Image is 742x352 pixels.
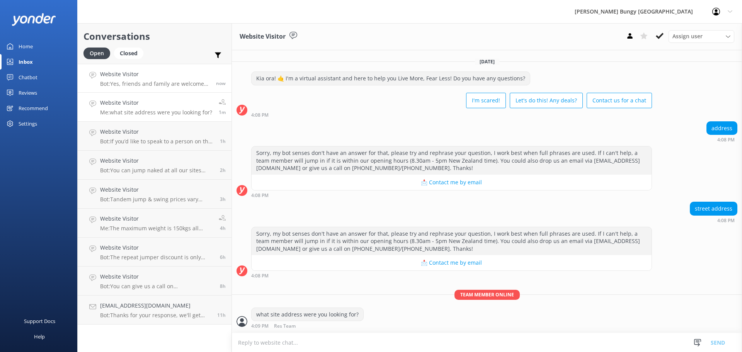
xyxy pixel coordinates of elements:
a: Open [83,49,114,57]
div: Chatbot [19,70,37,85]
p: Bot: Yes, friends and family are welcome to watch! At [GEOGRAPHIC_DATA] and [GEOGRAPHIC_DATA], sp... [100,80,210,87]
span: Aug 21 2025 04:10pm (UTC +12:00) Pacific/Auckland [216,80,226,87]
button: 📩 Contact me by email [252,175,652,190]
h4: Website Visitor [100,185,214,194]
span: Aug 21 2025 11:58am (UTC +12:00) Pacific/Auckland [220,225,226,231]
h4: Website Visitor [100,128,214,136]
div: Assign User [669,30,734,43]
p: Me: what site address were you looking for? [100,109,212,116]
span: Res Team [274,324,296,329]
div: address [707,122,737,135]
button: Contact us for a chat [587,93,652,108]
button: I'm scared! [466,93,506,108]
a: Website VisitorBot:If you’d like to speak to a person on the [PERSON_NAME] Bungy reservations tea... [78,122,231,151]
h2: Conversations [83,29,226,44]
h4: Website Visitor [100,70,210,78]
span: Assign user [672,32,703,41]
span: Team member online [454,290,520,299]
div: Inbox [19,54,33,70]
div: Open [83,48,110,59]
div: Aug 21 2025 04:08pm (UTC +12:00) Pacific/Auckland [706,137,737,142]
strong: 4:09 PM [251,324,269,329]
div: what site address were you looking for? [252,308,363,321]
div: Reviews [19,85,37,100]
p: Bot: If you’d like to speak to a person on the [PERSON_NAME] Bungy reservations team, please call... [100,138,214,145]
strong: 4:08 PM [251,113,269,117]
span: Aug 21 2025 09:51am (UTC +12:00) Pacific/Auckland [220,254,226,260]
h4: [EMAIL_ADDRESS][DOMAIN_NAME] [100,301,211,310]
h4: Website Visitor [100,243,214,252]
div: Sorry, my bot senses don't have an answer for that, please try and rephrase your question, I work... [252,146,652,175]
span: Aug 21 2025 04:33am (UTC +12:00) Pacific/Auckland [217,312,226,318]
div: Aug 21 2025 04:08pm (UTC +12:00) Pacific/Auckland [251,112,652,117]
h4: Website Visitor [100,272,214,281]
div: Sorry, my bot senses don't have an answer for that, please try and rephrase your question, I work... [252,227,652,255]
div: Kia ora! 🤙 I'm a virtual assistant and here to help you Live More, Fear Less! Do you have any que... [252,72,530,85]
h4: Website Visitor [100,156,214,165]
a: [EMAIL_ADDRESS][DOMAIN_NAME]Bot:Thanks for your response, we'll get back to you as soon as we can... [78,296,231,325]
a: Closed [114,49,147,57]
div: Aug 21 2025 04:08pm (UTC +12:00) Pacific/Auckland [251,192,652,198]
span: Aug 21 2025 02:03pm (UTC +12:00) Pacific/Auckland [220,167,226,173]
p: Bot: You can give us a call on [PHONE_NUMBER] or [PHONE_NUMBER] to chat with a crew member. Our o... [100,283,214,290]
strong: 4:08 PM [717,138,735,142]
p: Bot: Tandem jump & swing prices vary based on location, activity, and fare type, and are charged ... [100,196,214,203]
div: Recommend [19,100,48,116]
p: Bot: The repeat jumper discount is only applicable for returning customers booking singular activ... [100,254,214,261]
div: Aug 21 2025 04:08pm (UTC +12:00) Pacific/Auckland [251,273,652,278]
p: Bot: Thanks for your response, we'll get back to you as soon as we can during opening hours. [100,312,211,319]
span: Aug 21 2025 12:24pm (UTC +12:00) Pacific/Auckland [220,196,226,202]
div: Closed [114,48,143,59]
a: Website VisitorMe:The maximum weight is 150kgs all together.4h [78,209,231,238]
a: Website VisitorMe:what site address were you looking for?1m [78,93,231,122]
div: Help [34,329,45,344]
a: Website VisitorBot:Yes, friends and family are welcome to watch! At [GEOGRAPHIC_DATA] and [GEOGRA... [78,64,231,93]
div: Settings [19,116,37,131]
span: Aug 21 2025 04:09pm (UTC +12:00) Pacific/Auckland [219,109,226,116]
strong: 4:08 PM [717,218,735,223]
div: Aug 21 2025 04:08pm (UTC +12:00) Pacific/Auckland [690,218,737,223]
span: [DATE] [475,58,499,65]
button: Let's do this! Any deals? [510,93,583,108]
strong: 4:08 PM [251,193,269,198]
p: Bot: You can jump naked at all our sites except in [GEOGRAPHIC_DATA], but tandem jumps are subjec... [100,167,214,174]
h4: Website Visitor [100,99,212,107]
div: street address [690,202,737,215]
a: Website VisitorBot:You can give us a call on [PHONE_NUMBER] or [PHONE_NUMBER] to chat with a crew... [78,267,231,296]
a: Website VisitorBot:You can jump naked at all our sites except in [GEOGRAPHIC_DATA], but tandem ju... [78,151,231,180]
div: Support Docs [24,313,55,329]
strong: 4:08 PM [251,274,269,278]
div: Home [19,39,33,54]
span: Aug 21 2025 02:47pm (UTC +12:00) Pacific/Auckland [220,138,226,145]
p: Me: The maximum weight is 150kgs all together. [100,225,213,232]
button: 📩 Contact me by email [252,255,652,270]
h3: Website Visitor [240,32,286,42]
span: Aug 21 2025 07:55am (UTC +12:00) Pacific/Auckland [220,283,226,289]
a: Website VisitorBot:Tandem jump & swing prices vary based on location, activity, and fare type, an... [78,180,231,209]
h4: Website Visitor [100,214,213,223]
a: Website VisitorBot:The repeat jumper discount is only applicable for returning customers booking ... [78,238,231,267]
img: yonder-white-logo.png [12,13,56,26]
div: Aug 21 2025 04:09pm (UTC +12:00) Pacific/Auckland [251,323,364,329]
